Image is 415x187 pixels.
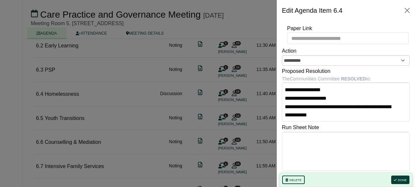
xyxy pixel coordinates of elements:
[282,75,410,82] div: The Communities Committee to:
[282,123,319,132] label: Run Sheet Note
[282,67,330,76] label: Proposed Resolution
[402,5,412,16] button: Close
[341,76,366,81] b: RESOLVED
[282,176,305,184] button: Delete
[282,5,343,16] div: Edit Agenda Item 6.4
[282,47,296,55] label: Action
[287,24,312,33] label: Paper Link
[391,176,409,184] button: Done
